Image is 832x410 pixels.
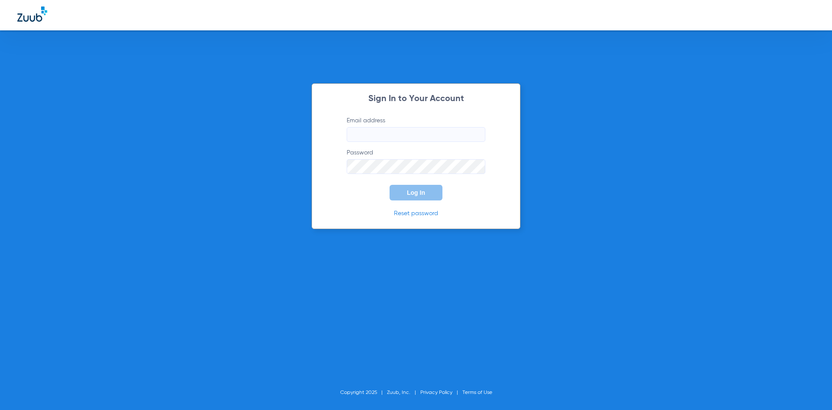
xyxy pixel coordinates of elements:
[387,388,420,397] li: Zuub, Inc.
[462,390,492,395] a: Terms of Use
[340,388,387,397] li: Copyright 2025
[407,189,425,196] span: Log In
[334,95,498,103] h2: Sign In to Your Account
[347,159,485,174] input: Password
[394,210,438,216] a: Reset password
[17,7,47,22] img: Zuub Logo
[347,127,485,142] input: Email address
[347,148,485,174] label: Password
[420,390,452,395] a: Privacy Policy
[390,185,442,200] button: Log In
[347,116,485,142] label: Email address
